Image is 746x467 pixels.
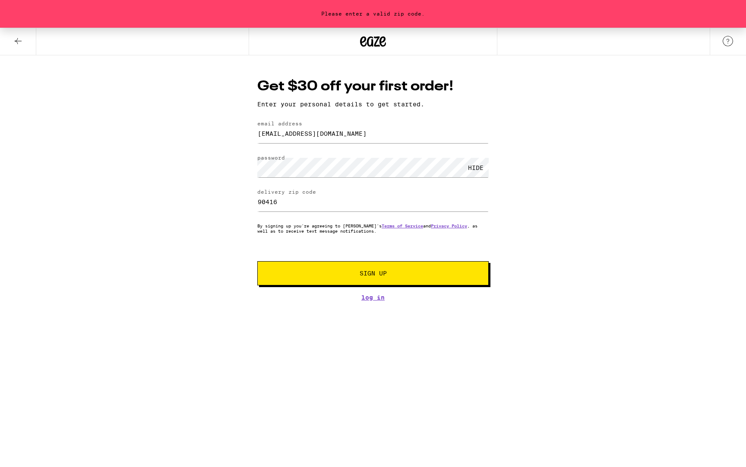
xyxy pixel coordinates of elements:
span: Help [20,6,38,14]
label: password [257,155,285,160]
h1: Get $30 off your first order! [257,77,489,96]
label: delivery zip code [257,189,316,195]
span: Sign Up [360,270,387,276]
p: Enter your personal details to get started. [257,101,489,108]
label: email address [257,121,302,126]
input: delivery zip code [257,192,489,211]
div: HIDE [463,158,489,177]
a: Privacy Policy [431,223,467,228]
a: Terms of Service [382,223,423,228]
p: By signing up you're agreeing to [PERSON_NAME]'s and , as well as to receive text message notific... [257,223,489,233]
a: Log In [257,294,489,301]
input: email address [257,124,489,143]
button: Sign Up [257,261,489,285]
